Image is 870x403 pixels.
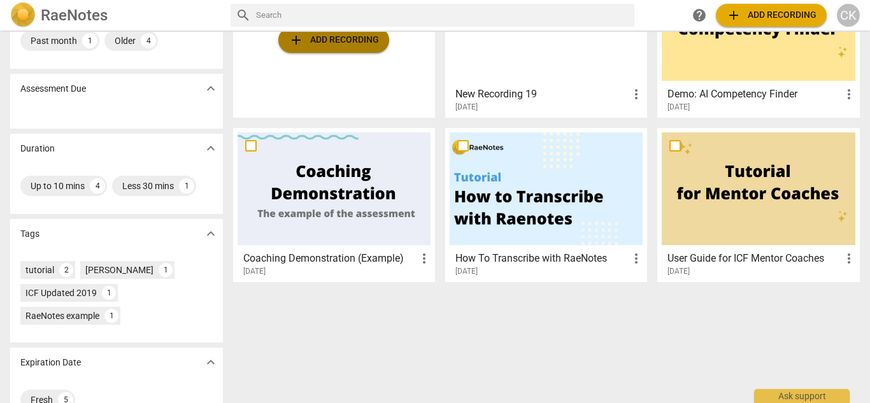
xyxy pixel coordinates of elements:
a: How To Transcribe with RaeNotes[DATE] [450,132,643,276]
button: Upload [716,4,827,27]
img: Logo [10,3,36,28]
span: more_vert [841,87,857,102]
a: Help [688,4,711,27]
div: Older [115,34,136,47]
span: expand_more [203,355,218,370]
span: more_vert [841,251,857,266]
span: search [236,8,251,23]
p: Assessment Due [20,82,86,95]
h3: New Recording 19 [455,87,629,102]
p: Tags [20,227,39,241]
span: [DATE] [455,266,478,277]
div: 1 [104,309,118,323]
button: Upload [278,27,389,53]
input: Search [256,5,630,25]
span: add [289,32,304,48]
div: Past month [31,34,77,47]
button: Show more [201,353,220,372]
h3: User Guide for ICF Mentor Coaches [667,251,841,266]
a: User Guide for ICF Mentor Coaches[DATE] [662,132,855,276]
button: Show more [201,79,220,98]
p: Expiration Date [20,356,81,369]
div: 1 [159,263,173,277]
div: 1 [82,33,97,48]
span: Add recording [726,8,817,23]
div: RaeNotes example [25,309,99,322]
span: expand_more [203,81,218,96]
div: ICF Updated 2019 [25,286,97,299]
span: Add recording [289,32,379,48]
div: 4 [90,178,105,194]
span: add [726,8,741,23]
span: more_vert [629,251,644,266]
div: Ask support [754,389,850,403]
span: [DATE] [455,102,478,113]
div: [PERSON_NAME] [85,264,153,276]
span: expand_more [203,226,218,241]
span: [DATE] [243,266,266,277]
p: Duration [20,142,55,155]
a: Coaching Demonstration (Example)[DATE] [238,132,431,276]
button: Show more [201,224,220,243]
h2: RaeNotes [41,6,108,24]
div: 1 [102,286,116,300]
a: LogoRaeNotes [10,3,220,28]
div: 4 [141,33,156,48]
h3: Coaching Demonstration (Example) [243,251,417,266]
h3: How To Transcribe with RaeNotes [455,251,629,266]
button: Show more [201,139,220,158]
div: tutorial [25,264,54,276]
span: more_vert [629,87,644,102]
span: [DATE] [667,266,690,277]
div: Less 30 mins [122,180,174,192]
span: [DATE] [667,102,690,113]
h3: Demo: AI Competency Finder [667,87,841,102]
div: 1 [179,178,194,194]
span: help [692,8,707,23]
span: expand_more [203,141,218,156]
span: more_vert [417,251,432,266]
button: CK [837,4,860,27]
div: 2 [59,263,73,277]
div: Up to 10 mins [31,180,85,192]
